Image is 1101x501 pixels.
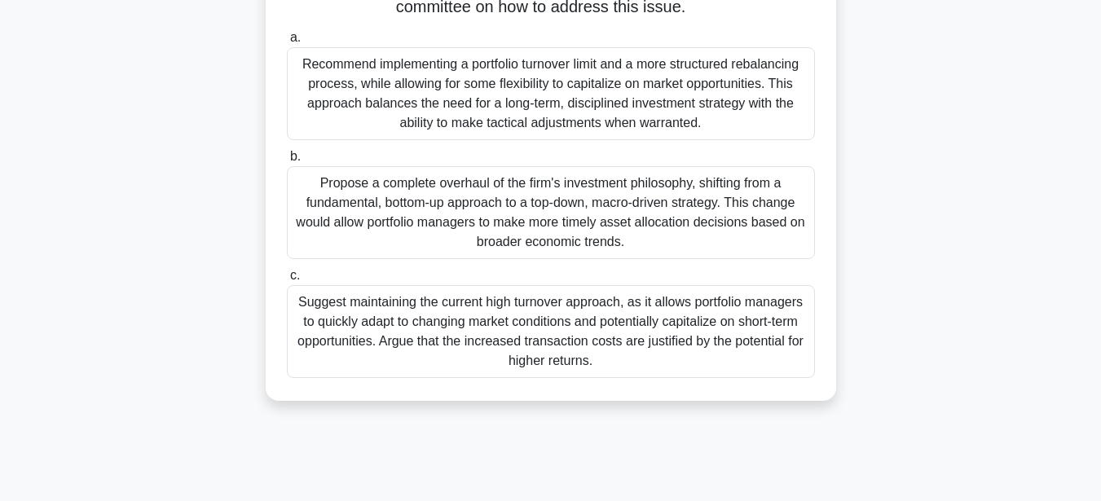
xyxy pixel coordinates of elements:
[290,268,300,282] span: c.
[287,285,815,378] div: Suggest maintaining the current high turnover approach, as it allows portfolio managers to quickl...
[287,166,815,259] div: Propose a complete overhaul of the firm's investment philosophy, shifting from a fundamental, bot...
[287,47,815,140] div: Recommend implementing a portfolio turnover limit and a more structured rebalancing process, whil...
[290,30,301,44] span: a.
[290,149,301,163] span: b.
